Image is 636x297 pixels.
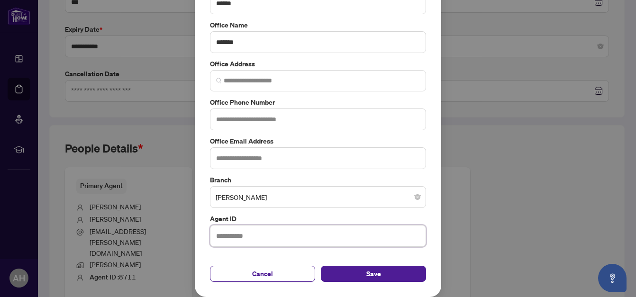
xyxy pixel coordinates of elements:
span: close-circle [415,194,420,200]
span: Vaughan [216,188,420,206]
label: Office Email Address [210,136,426,146]
button: Save [321,266,426,282]
button: Open asap [598,264,627,292]
label: Office Phone Number [210,97,426,108]
label: Agent ID [210,214,426,224]
span: Cancel [252,266,273,281]
button: Cancel [210,266,315,282]
label: Branch [210,175,426,185]
span: Save [366,266,381,281]
label: Office Name [210,20,426,30]
img: search_icon [216,78,222,83]
label: Office Address [210,59,426,69]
